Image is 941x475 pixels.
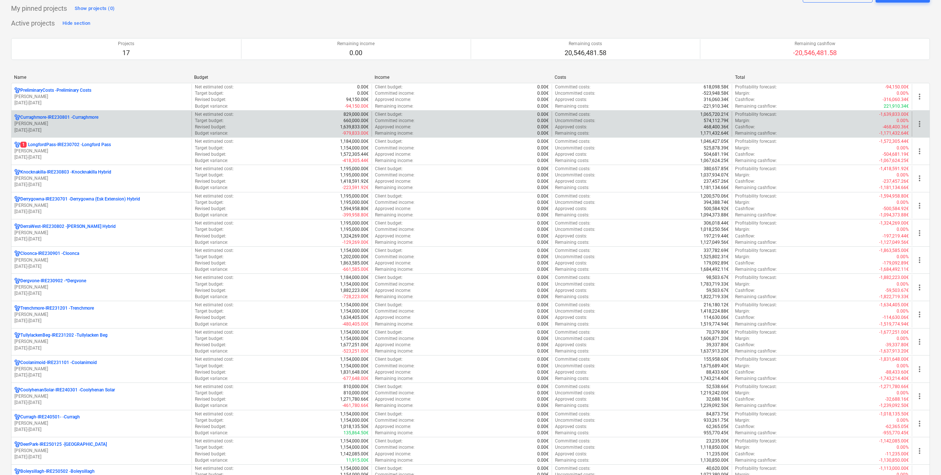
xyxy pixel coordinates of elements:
[735,239,777,246] p: Remaining cashflow :
[537,111,549,118] p: 0.00€
[195,172,224,178] p: Target budget :
[375,212,413,218] p: Remaining income :
[14,366,189,372] p: [PERSON_NAME]
[14,257,189,263] p: [PERSON_NAME]
[879,220,909,226] p: -1,324,269.00€
[20,142,27,148] span: 1
[375,118,414,124] p: Committed income :
[14,332,189,351] div: TullylackenBeg-IRE231202 -Tullylacken Beg[PERSON_NAME][DATE]-[DATE]
[555,145,595,151] p: Uncommitted costs :
[340,145,369,151] p: 1,154,000.00€
[342,185,369,191] p: -223,591.92€
[704,97,729,103] p: 316,060.34€
[375,239,413,246] p: Remaining income :
[700,172,729,178] p: 1,037,934.07€
[195,185,228,191] p: Budget variance :
[735,130,777,137] p: Remaining cashflow :
[14,338,189,345] p: [PERSON_NAME]
[537,158,549,164] p: 0.00€
[704,124,729,130] p: 468,400.36€
[14,448,189,454] p: [PERSON_NAME]
[14,414,189,433] div: Curragh-IRE240501- -Curragh[PERSON_NAME][DATE]-[DATE]
[195,193,234,199] p: Net estimated cost :
[345,103,369,110] p: -94,150.00€
[195,226,224,233] p: Target budget :
[555,151,587,158] p: Approved costs :
[342,130,369,137] p: -979,833.00€
[884,103,909,110] p: 221,910.34€
[20,196,140,202] p: Derrygowna-IRE230701 - Derrygowna (Esk Extension) Hybrid
[915,310,924,319] span: more_vert
[537,130,549,137] p: 0.00€
[375,233,411,239] p: Approved income :
[340,233,369,239] p: 1,324,269.00€
[14,311,189,318] p: [PERSON_NAME]
[735,118,750,124] p: Margin :
[879,239,909,246] p: -1,127,049.56€
[735,206,755,212] p: Cashflow :
[555,166,590,172] p: Committed costs :
[555,130,589,137] p: Remaining costs :
[340,166,369,172] p: 1,195,000.00€
[14,142,20,148] div: Project has multi currencies enabled
[555,206,587,212] p: Approved costs :
[537,84,549,90] p: 0.00€
[195,124,226,130] p: Revised budget :
[195,130,228,137] p: Budget variance :
[700,111,729,118] p: 1,065,720.21€
[704,178,729,185] p: 237,457.26€
[883,151,909,158] p: -504,681.19€
[897,226,909,233] p: 0.00%
[537,138,549,145] p: 0.00€
[897,172,909,178] p: 0.00%
[704,118,729,124] p: 574,112.79€
[537,178,549,185] p: 0.00€
[195,103,228,110] p: Budget variance :
[340,206,369,212] p: 1,594,958.80€
[14,182,189,188] p: [DATE] - [DATE]
[704,220,729,226] p: 306,018.44€
[14,94,189,100] p: [PERSON_NAME]
[555,193,590,199] p: Committed costs :
[375,193,403,199] p: Client budget :
[14,148,189,154] p: [PERSON_NAME]
[118,41,134,47] p: Projects
[883,124,909,130] p: -468,400.36€
[195,118,224,124] p: Target budget :
[75,4,115,13] div: Show projects (0)
[565,41,606,47] p: Remaining costs
[555,226,595,233] p: Uncommitted costs :
[195,199,224,206] p: Target budget :
[883,97,909,103] p: -316,060.34€
[195,158,228,164] p: Budget variance :
[342,239,369,246] p: -129,269.00€
[195,166,234,172] p: Net estimated cost :
[20,250,79,257] p: Cloonca-IRE230901 - Cloonca
[340,172,369,178] p: 1,195,000.00€
[14,169,189,188] div: Knocknakilla-IRE230803 -Knocknakilla Hybrid[PERSON_NAME][DATE]-[DATE]
[14,387,20,393] div: Project has multi currencies enabled
[375,130,413,137] p: Remaining income :
[118,48,134,57] p: 17
[879,138,909,145] p: -1,572,305.44€
[375,97,411,103] p: Approved income :
[700,212,729,218] p: 1,094,373.88€
[20,441,107,448] p: DeerPark-IRE250125 - [GEOGRAPHIC_DATA]
[897,118,909,124] p: 0.00%
[20,114,98,121] p: Curraghmore-IRE230801 - Curraghmore
[14,332,20,338] div: Project has multi currencies enabled
[879,185,909,191] p: -1,181,134.66€
[14,87,189,106] div: PreliminaryCosts -Preliminary Costs[PERSON_NAME][DATE]-[DATE]
[915,365,924,374] span: more_vert
[14,209,189,215] p: [DATE] - [DATE]
[14,223,20,230] div: Project has multi currencies enabled
[375,138,403,145] p: Client budget :
[735,226,750,233] p: Margin :
[14,454,189,460] p: [DATE] - [DATE]
[375,199,414,206] p: Committed income :
[20,223,116,230] p: DerraWest-IRE230802 - [PERSON_NAME] Hybrid
[555,158,589,164] p: Remaining costs :
[195,247,234,254] p: Net estimated cost :
[14,278,189,297] div: Dergvone-IRE230902 -*Dergvone[PERSON_NAME][DATE]-[DATE]
[700,226,729,233] p: 1,018,250.56€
